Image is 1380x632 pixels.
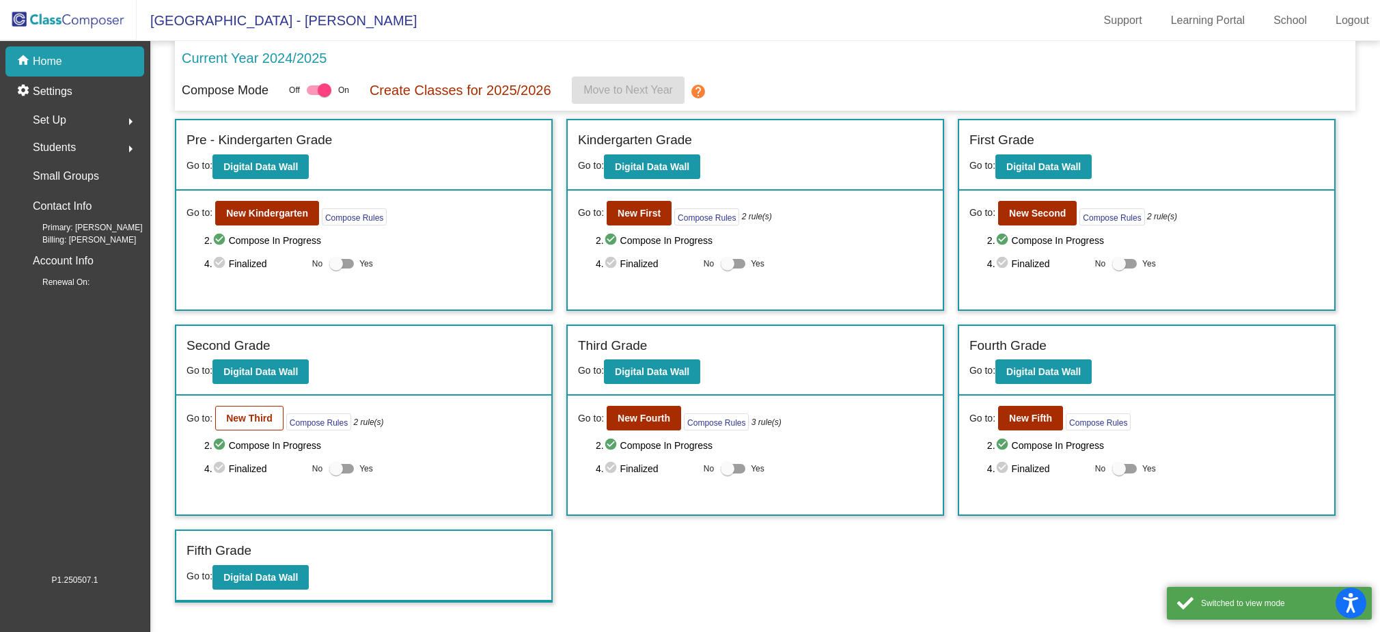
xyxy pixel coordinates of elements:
[359,461,373,477] span: Yes
[137,10,417,31] span: [GEOGRAPHIC_DATA] - [PERSON_NAME]
[182,48,327,68] p: Current Year 2024/2025
[572,77,685,104] button: Move to Next Year
[212,256,229,272] mat-icon: check_circle
[187,571,212,581] span: Go to:
[20,276,89,288] span: Renewal On:
[1079,208,1144,225] button: Compose Rules
[1009,413,1052,424] b: New Fifth
[33,197,92,216] p: Contact Info
[969,365,995,376] span: Go to:
[1325,10,1380,31] a: Logout
[969,411,995,426] span: Go to:
[607,406,681,430] button: New Fourth
[578,160,604,171] span: Go to:
[604,461,620,477] mat-icon: check_circle
[615,161,689,172] b: Digital Data Wall
[187,541,251,561] label: Fifth Grade
[987,232,1324,249] span: 2. Compose In Progress
[1006,161,1081,172] b: Digital Data Wall
[995,437,1012,454] mat-icon: check_circle
[204,256,305,272] span: 4. Finalized
[604,359,700,384] button: Digital Data Wall
[578,365,604,376] span: Go to:
[596,461,697,477] span: 4. Finalized
[338,84,349,96] span: On
[1160,10,1256,31] a: Learning Portal
[1262,10,1318,31] a: School
[969,336,1047,356] label: Fourth Grade
[187,411,212,426] span: Go to:
[223,366,298,377] b: Digital Data Wall
[212,154,309,179] button: Digital Data Wall
[33,251,94,271] p: Account Info
[1093,10,1153,31] a: Support
[16,53,33,70] mat-icon: home
[33,167,99,186] p: Small Groups
[618,413,670,424] b: New Fourth
[359,256,373,272] span: Yes
[578,336,647,356] label: Third Grade
[751,461,764,477] span: Yes
[1095,463,1105,475] span: No
[995,232,1012,249] mat-icon: check_circle
[223,572,298,583] b: Digital Data Wall
[751,416,782,428] i: 3 rule(s)
[742,210,772,223] i: 2 rule(s)
[987,461,1088,477] span: 4. Finalized
[223,161,298,172] b: Digital Data Wall
[215,406,284,430] button: New Third
[187,160,212,171] span: Go to:
[212,565,309,590] button: Digital Data Wall
[969,206,995,220] span: Go to:
[995,461,1012,477] mat-icon: check_circle
[1142,461,1156,477] span: Yes
[704,258,714,270] span: No
[122,141,139,157] mat-icon: arrow_right
[987,256,1088,272] span: 4. Finalized
[684,413,749,430] button: Compose Rules
[289,84,300,96] span: Off
[16,83,33,100] mat-icon: settings
[596,256,697,272] span: 4. Finalized
[969,160,995,171] span: Go to:
[33,111,66,130] span: Set Up
[995,359,1092,384] button: Digital Data Wall
[995,154,1092,179] button: Digital Data Wall
[354,416,384,428] i: 2 rule(s)
[596,437,933,454] span: 2. Compose In Progress
[578,411,604,426] span: Go to:
[578,130,692,150] label: Kindergarten Grade
[187,206,212,220] span: Go to:
[583,84,673,96] span: Move to Next Year
[1006,366,1081,377] b: Digital Data Wall
[1142,256,1156,272] span: Yes
[604,154,700,179] button: Digital Data Wall
[618,208,661,219] b: New First
[20,234,136,246] span: Billing: [PERSON_NAME]
[212,461,229,477] mat-icon: check_circle
[33,138,76,157] span: Students
[1201,597,1362,609] div: Switched to view mode
[204,437,541,454] span: 2. Compose In Progress
[20,221,143,234] span: Primary: [PERSON_NAME]
[995,256,1012,272] mat-icon: check_circle
[607,201,672,225] button: New First
[1095,258,1105,270] span: No
[604,232,620,249] mat-icon: check_circle
[370,80,551,100] p: Create Classes for 2025/2026
[226,208,308,219] b: New Kindergarten
[604,256,620,272] mat-icon: check_circle
[204,232,541,249] span: 2. Compose In Progress
[690,83,706,100] mat-icon: help
[1147,210,1177,223] i: 2 rule(s)
[187,130,332,150] label: Pre - Kindergarten Grade
[122,113,139,130] mat-icon: arrow_right
[615,366,689,377] b: Digital Data Wall
[187,365,212,376] span: Go to:
[596,232,933,249] span: 2. Compose In Progress
[751,256,764,272] span: Yes
[286,413,351,430] button: Compose Rules
[182,81,268,100] p: Compose Mode
[33,53,62,70] p: Home
[212,437,229,454] mat-icon: check_circle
